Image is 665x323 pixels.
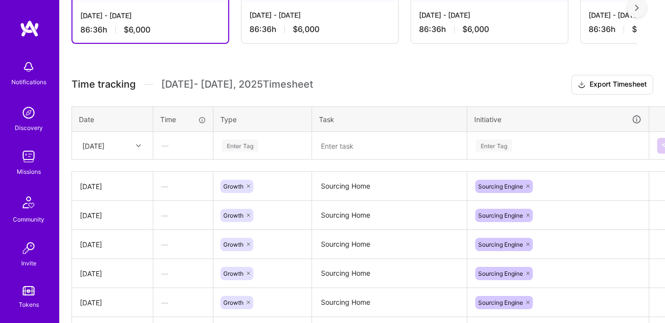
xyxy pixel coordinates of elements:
div: Invite [21,258,36,268]
div: Discovery [15,123,43,133]
th: Task [312,106,467,132]
div: Time [160,114,206,125]
div: Enter Tag [222,138,258,153]
div: [DATE] [80,181,145,192]
img: logo [20,20,39,37]
span: $6,000 [632,24,659,34]
div: Community [13,214,44,225]
span: Sourcing Engine [478,212,523,219]
div: [DATE] - [DATE] [419,10,560,20]
div: [DATE] - [DATE] [80,10,220,21]
i: icon Download [578,80,586,90]
div: Initiative [474,114,642,125]
div: Enter Tag [476,138,512,153]
textarea: Sourcing Home [313,289,466,316]
div: — [153,260,213,287]
th: Date [72,106,153,132]
textarea: Sourcing Home [313,260,466,287]
div: [DATE] [82,140,105,151]
img: teamwork [19,147,38,166]
img: bell [19,57,38,77]
div: [DATE] [80,268,145,279]
span: $6,000 [462,24,489,34]
th: Type [213,106,312,132]
div: Notifications [11,77,46,87]
div: — [153,231,213,258]
textarea: Sourcing Home [313,231,466,258]
img: discovery [19,103,38,123]
textarea: Sourcing Home [313,173,466,200]
div: — [153,290,213,316]
div: — [153,173,213,199]
span: Sourcing Engine [478,241,523,248]
div: [DATE] [80,210,145,221]
span: Time tracking [71,78,136,91]
span: Growth [223,270,244,277]
span: Growth [223,212,244,219]
img: tokens [23,286,35,295]
img: right [635,4,639,11]
button: Export Timesheet [571,75,653,95]
div: 86:36 h [419,24,560,34]
div: 86:36 h [249,24,390,34]
span: [DATE] - [DATE] , 2025 Timesheet [161,78,313,91]
div: Tokens [19,299,39,310]
span: $6,000 [293,24,319,34]
span: Sourcing Engine [478,270,523,277]
div: [DATE] - [DATE] [249,10,390,20]
div: 86:36 h [80,25,220,35]
span: Growth [223,299,244,306]
span: Growth [223,183,244,190]
div: — [154,132,212,159]
span: Sourcing Engine [478,183,523,190]
span: Growth [223,241,244,248]
div: Missions [17,166,41,177]
textarea: Sourcing Home [313,202,466,229]
div: [DATE] [80,297,145,308]
span: $6,000 [124,25,150,35]
div: [DATE] [80,239,145,250]
i: icon Chevron [136,143,141,148]
div: — [153,202,213,228]
img: Invite [19,238,38,258]
span: Sourcing Engine [478,299,523,306]
img: Community [17,191,40,214]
